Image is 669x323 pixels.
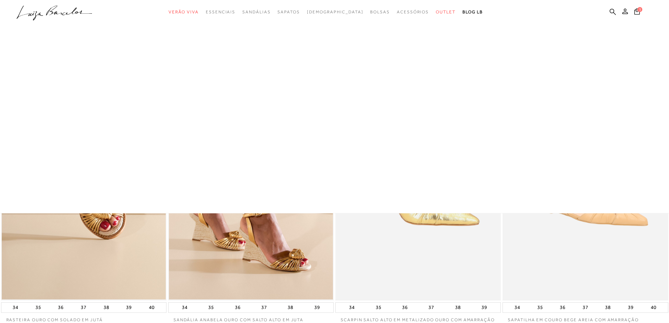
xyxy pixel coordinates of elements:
[626,303,636,312] button: 39
[277,9,300,14] span: Sapatos
[463,6,483,19] a: BLOG LB
[649,303,658,312] button: 40
[168,313,334,323] a: SANDÁLIA ANABELA OURO COM SALTO ALTO EM JUTA
[632,8,642,17] button: 1
[206,6,235,19] a: categoryNavScreenReaderText
[558,303,568,312] button: 36
[453,303,463,312] button: 38
[347,303,357,312] button: 34
[169,6,199,19] a: categoryNavScreenReaderText
[374,303,383,312] button: 35
[11,303,20,312] button: 34
[180,303,190,312] button: 34
[335,313,501,323] a: SCARPIN SALTO ALTO EM METALIZADO OURO COM AMARRAÇÃO
[33,303,43,312] button: 35
[503,313,668,323] a: SAPATILHA EM COURO BEGE AREIA COM AMARRAÇÃO
[56,303,66,312] button: 36
[124,303,134,312] button: 39
[307,6,363,19] a: noSubCategoriesText
[1,313,166,323] a: RASTEIRA OURO COM SOLADO EM JUTÁ
[277,6,300,19] a: categoryNavScreenReaderText
[400,303,410,312] button: 36
[242,6,270,19] a: categoryNavScreenReaderText
[581,303,590,312] button: 37
[206,9,235,14] span: Essenciais
[286,303,295,312] button: 38
[535,303,545,312] button: 35
[603,303,613,312] button: 38
[512,303,522,312] button: 34
[370,6,390,19] a: categoryNavScreenReaderText
[169,9,199,14] span: Verão Viva
[436,6,455,19] a: categoryNavScreenReaderText
[397,9,429,14] span: Acessórios
[479,303,489,312] button: 39
[397,6,429,19] a: categoryNavScreenReaderText
[637,7,642,12] span: 1
[426,303,436,312] button: 37
[206,303,216,312] button: 35
[436,9,455,14] span: Outlet
[242,9,270,14] span: Sandálias
[259,303,269,312] button: 37
[307,9,363,14] span: [DEMOGRAPHIC_DATA]
[79,303,88,312] button: 37
[312,303,322,312] button: 39
[233,303,243,312] button: 36
[370,9,390,14] span: Bolsas
[463,9,483,14] span: BLOG LB
[101,303,111,312] button: 38
[147,303,157,312] button: 40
